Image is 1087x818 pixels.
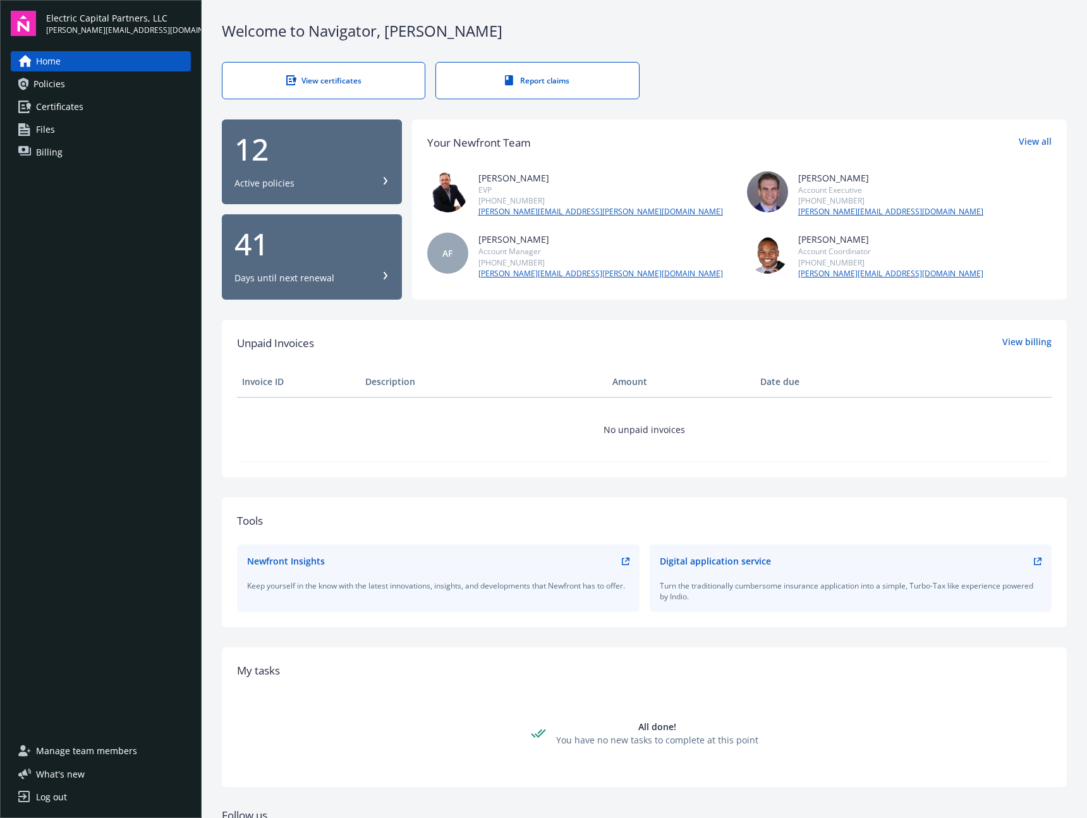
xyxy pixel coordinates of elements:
[461,75,613,86] div: Report claims
[248,75,399,86] div: View certificates
[478,171,723,185] div: [PERSON_NAME]
[478,206,723,217] a: [PERSON_NAME][EMAIL_ADDRESS][PERSON_NAME][DOMAIN_NAME]
[478,233,723,246] div: [PERSON_NAME]
[798,171,983,185] div: [PERSON_NAME]
[247,580,629,591] div: Keep yourself in the know with the latest innovations, insights, and developments that Newfront h...
[478,268,723,279] a: [PERSON_NAME][EMAIL_ADDRESS][PERSON_NAME][DOMAIN_NAME]
[435,62,639,99] a: Report claims
[660,554,771,568] div: Digital application service
[798,246,983,257] div: Account Coordinator
[46,11,191,36] button: Electric Capital Partners, LLC[PERSON_NAME][EMAIL_ADDRESS][DOMAIN_NAME]
[1002,335,1052,351] a: View billing
[607,367,755,397] th: Amount
[33,74,65,94] span: Policies
[427,135,531,151] div: Your Newfront Team
[234,134,389,164] div: 12
[36,741,137,761] span: Manage team members
[11,51,191,71] a: Home
[234,177,295,190] div: Active policies
[237,662,1052,679] div: My tasks
[247,554,325,568] div: Newfront Insights
[360,367,607,397] th: Description
[556,733,758,747] div: You have no new tasks to complete at this point
[556,720,758,733] div: All done!
[442,247,452,260] span: AF
[747,171,788,212] img: photo
[427,171,468,212] img: photo
[798,233,983,246] div: [PERSON_NAME]
[11,11,36,36] img: navigator-logo.svg
[798,185,983,195] div: Account Executive
[234,229,389,259] div: 41
[1019,135,1052,151] a: View all
[36,787,67,807] div: Log out
[36,51,61,71] span: Home
[798,268,983,279] a: [PERSON_NAME][EMAIL_ADDRESS][DOMAIN_NAME]
[798,257,983,268] div: [PHONE_NUMBER]
[237,367,360,397] th: Invoice ID
[747,233,788,274] img: photo
[478,246,723,257] div: Account Manager
[36,767,85,781] span: What ' s new
[11,767,105,781] button: What's new
[11,97,191,117] a: Certificates
[478,195,723,206] div: [PHONE_NUMBER]
[46,25,191,36] span: [PERSON_NAME][EMAIL_ADDRESS][DOMAIN_NAME]
[222,119,402,205] button: 12Active policies
[11,74,191,94] a: Policies
[222,214,402,300] button: 41Days until next renewal
[222,20,1067,42] div: Welcome to Navigator , [PERSON_NAME]
[237,397,1052,461] td: No unpaid invoices
[36,142,63,162] span: Billing
[478,257,723,268] div: [PHONE_NUMBER]
[222,62,425,99] a: View certificates
[36,97,83,117] span: Certificates
[237,335,314,351] span: Unpaid Invoices
[478,185,723,195] div: EVP
[798,206,983,217] a: [PERSON_NAME][EMAIL_ADDRESS][DOMAIN_NAME]
[798,195,983,206] div: [PHONE_NUMBER]
[11,142,191,162] a: Billing
[237,513,1052,529] div: Tools
[46,11,191,25] span: Electric Capital Partners, LLC
[660,580,1042,602] div: Turn the traditionally cumbersome insurance application into a simple, Turbo-Tax like experience ...
[11,741,191,761] a: Manage team members
[11,119,191,140] a: Files
[36,119,55,140] span: Files
[234,272,334,284] div: Days until next renewal
[755,367,878,397] th: Date due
